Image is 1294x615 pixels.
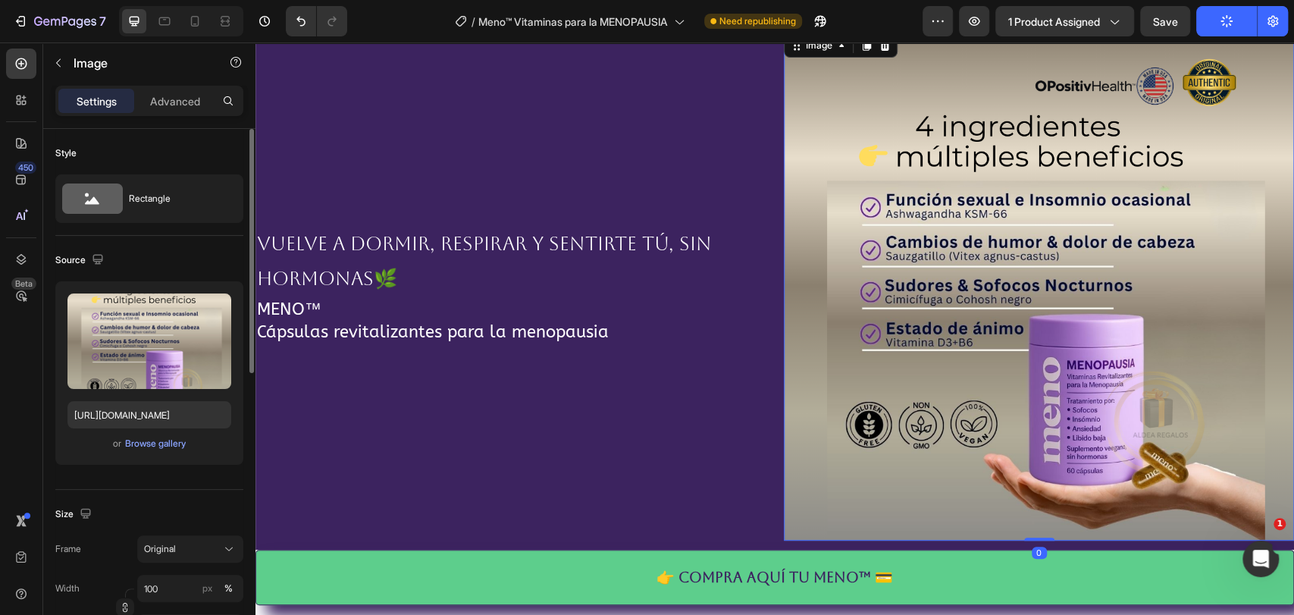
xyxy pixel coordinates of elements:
[67,401,231,428] input: https://example.com/image.jpg
[99,12,106,30] p: 7
[219,579,237,598] button: px
[67,293,231,389] img: preview-image
[198,579,216,598] button: %
[137,535,243,563] button: Original
[55,542,81,556] label: Frame
[472,14,475,30] span: /
[202,582,212,595] div: px
[995,6,1134,36] button: 1 product assigned
[1274,518,1286,530] span: 1
[74,54,202,72] p: Image
[129,181,221,216] div: Rectangle
[77,93,117,109] p: Settings
[776,504,791,516] div: 0
[1140,6,1190,36] button: Save
[150,93,200,109] p: Advanced
[125,437,186,450] div: Browse gallery
[124,436,186,451] button: Browse gallery
[1153,15,1178,28] span: Save
[719,14,796,28] span: Need republishing
[1242,541,1279,577] iframe: Intercom live chat
[55,250,107,271] div: Source
[137,575,243,602] input: px%
[255,42,1294,615] iframe: Design area
[144,542,176,556] span: Original
[401,526,638,544] p: 👉 compra AQUÍ tu meno™ 💳
[478,14,668,30] span: Meno™ Vitaminas para la MENOPAUSIA
[224,582,233,595] div: %
[1008,14,1100,30] span: 1 product assigned
[113,435,121,453] span: or
[6,6,113,36] button: 7
[11,278,36,290] div: Beta
[15,162,36,174] div: 450
[55,504,95,525] div: Size
[286,6,347,36] div: Undo/Redo
[55,146,77,160] div: Style
[55,582,80,595] label: Width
